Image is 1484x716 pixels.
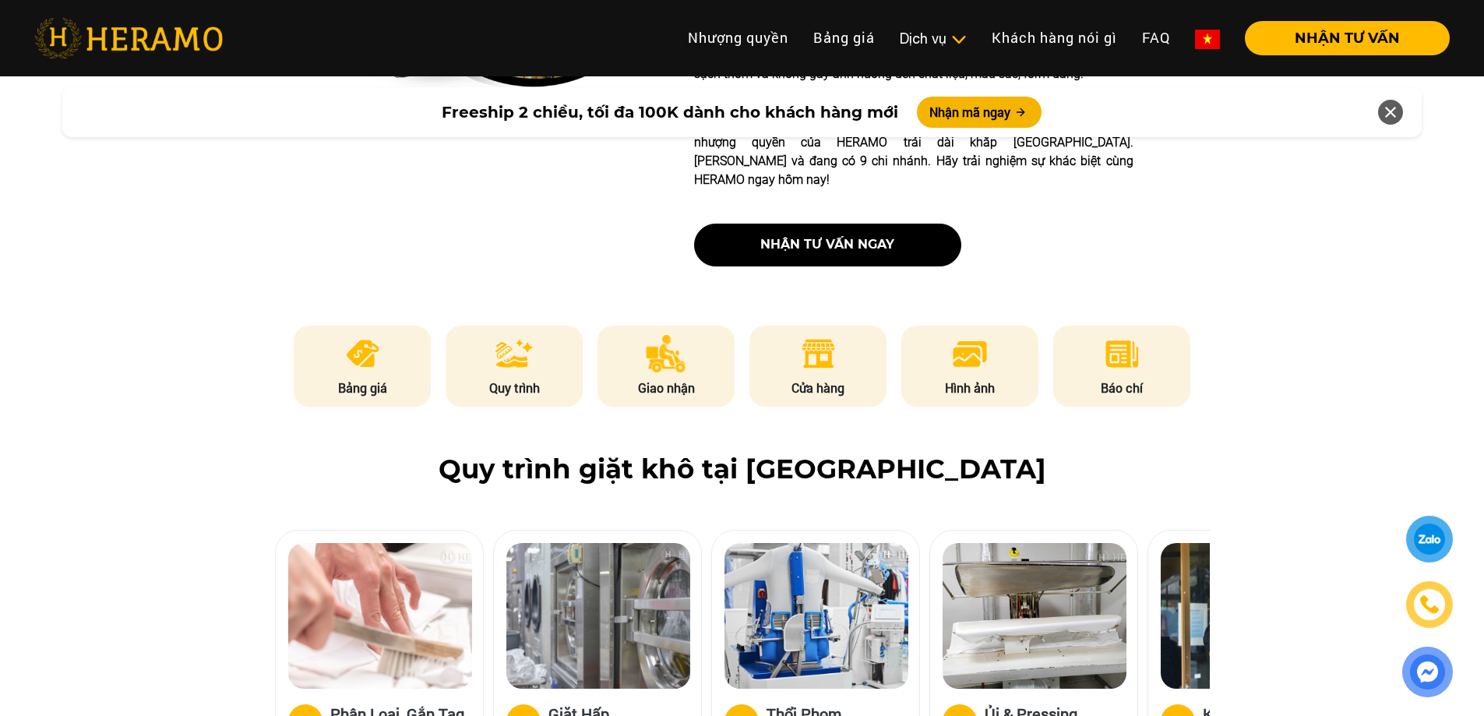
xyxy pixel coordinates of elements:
[1232,31,1450,45] a: NHẬN TƯ VẤN
[646,335,686,372] img: delivery.png
[495,335,533,372] img: process.png
[506,543,690,689] img: heramo-quy-trinh-giat-hap-tieu-chuan-buoc-2
[801,21,887,55] a: Bảng giá
[900,28,967,49] div: Dịch vụ
[799,335,837,372] img: store.png
[943,543,1126,689] img: heramo-quy-trinh-giat-hap-tieu-chuan-buoc-4
[1053,379,1190,397] p: Báo chí
[294,379,431,397] p: Bảng giá
[1195,30,1220,49] img: vn-flag.png
[950,32,967,48] img: subToggleIcon
[901,379,1038,397] p: Hình ảnh
[951,335,989,372] img: image.png
[1161,543,1345,689] img: heramo-quy-trinh-giat-hap-tieu-chuan-buoc-5
[1419,594,1440,615] img: phone-icon
[1245,21,1450,55] button: NHẬN TƯ VẤN
[1408,584,1451,626] a: phone-icon
[675,21,801,55] a: Nhượng quyền
[724,543,908,689] img: heramo-quy-trinh-giat-hap-tieu-chuan-buoc-3
[979,21,1130,55] a: Khách hàng nói gì
[1103,335,1141,372] img: news.png
[1130,21,1183,55] a: FAQ
[34,18,223,58] img: heramo-logo.png
[34,453,1450,485] h2: Quy trình giặt khô tại [GEOGRAPHIC_DATA]
[597,379,735,397] p: Giao nhận
[694,224,961,266] button: nhận tư vấn ngay
[749,379,887,397] p: Cửa hàng
[288,543,472,689] img: heramo-quy-trinh-giat-hap-tieu-chuan-buoc-1
[344,335,382,372] img: pricing.png
[917,97,1042,128] button: Nhận mã ngay
[446,379,583,397] p: Quy trình
[442,101,898,124] span: Freeship 2 chiều, tối đa 100K dành cho khách hàng mới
